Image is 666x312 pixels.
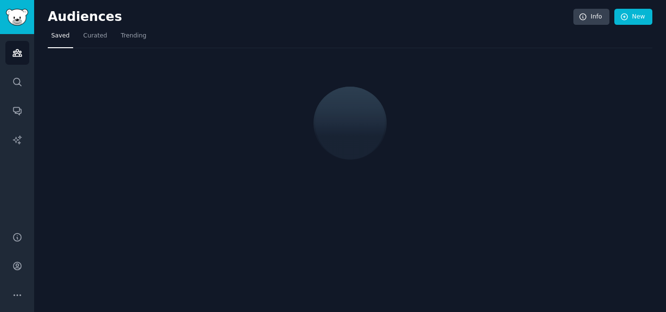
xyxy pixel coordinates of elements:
a: Saved [48,28,73,48]
img: GummySearch logo [6,9,28,26]
a: Info [573,9,609,25]
span: Curated [83,32,107,40]
a: New [614,9,652,25]
span: Trending [121,32,146,40]
span: Saved [51,32,70,40]
a: Trending [118,28,150,48]
a: Curated [80,28,111,48]
h2: Audiences [48,9,573,25]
